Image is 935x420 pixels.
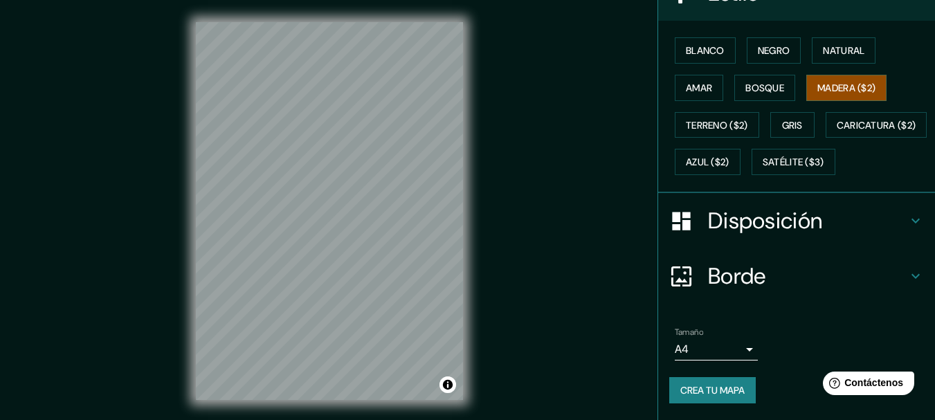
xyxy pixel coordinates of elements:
[686,156,729,169] font: Azul ($2)
[439,376,456,393] button: Activar o desactivar atribución
[686,119,748,131] font: Terreno ($2)
[675,327,703,338] font: Tamaño
[782,119,803,131] font: Gris
[196,22,463,400] canvas: Mapa
[806,75,887,101] button: Madera ($2)
[658,193,935,248] div: Disposición
[675,75,723,101] button: Amar
[823,44,864,57] font: Natural
[734,75,795,101] button: Bosque
[675,37,736,64] button: Blanco
[675,149,741,175] button: Azul ($2)
[826,112,927,138] button: Caricatura ($2)
[758,44,790,57] font: Negro
[708,262,766,291] font: Borde
[752,149,835,175] button: Satélite ($3)
[708,206,822,235] font: Disposición
[686,44,725,57] font: Blanco
[812,37,875,64] button: Natural
[680,384,745,396] font: Crea tu mapa
[812,366,920,405] iframe: Lanzador de widgets de ayuda
[745,82,784,94] font: Bosque
[686,82,712,94] font: Amar
[675,342,689,356] font: A4
[763,156,824,169] font: Satélite ($3)
[837,119,916,131] font: Caricatura ($2)
[669,377,756,403] button: Crea tu mapa
[817,82,875,94] font: Madera ($2)
[747,37,801,64] button: Negro
[658,248,935,304] div: Borde
[675,338,758,360] div: A4
[770,112,815,138] button: Gris
[675,112,759,138] button: Terreno ($2)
